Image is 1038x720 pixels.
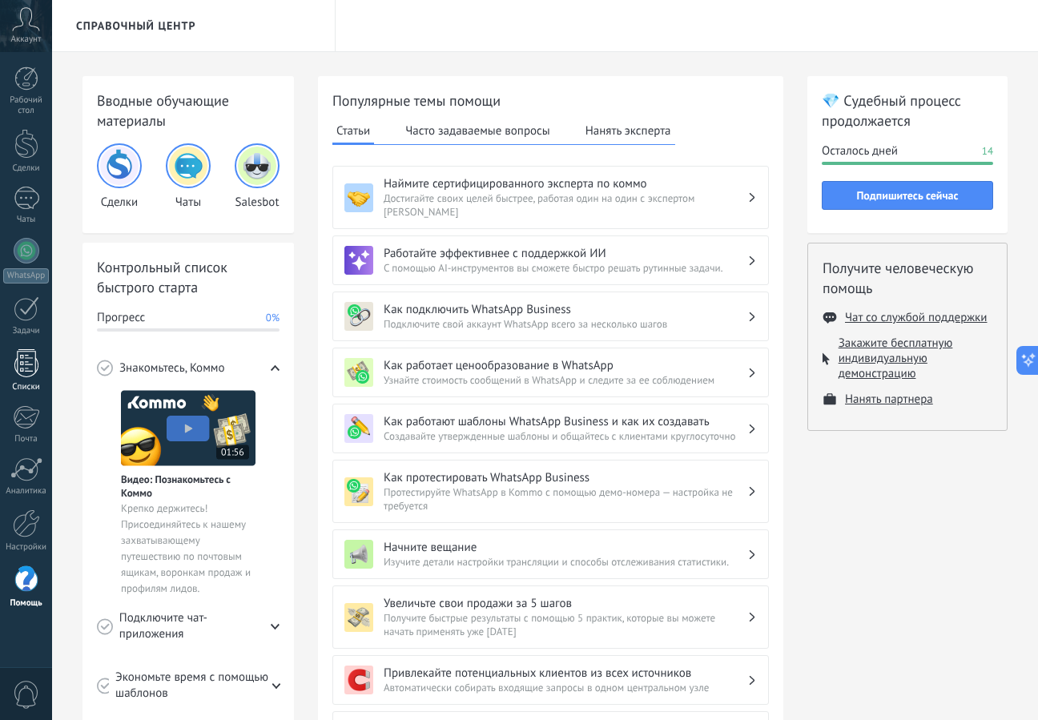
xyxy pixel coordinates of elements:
font: Salesbot [235,195,280,210]
font: Изучите детали настройки трансляции и способы отслеживания статистики. [384,555,729,569]
font: Прогресс [97,310,145,325]
font: Чаты [17,214,36,225]
font: Работайте эффективнее с поддержкой ИИ [384,246,606,261]
font: Получите человеческую помощь [823,259,974,297]
font: 0% [266,311,280,324]
img: Видео знакомства [121,390,255,466]
font: 14 [982,144,993,158]
button: Чат со службой поддержки [845,310,987,325]
font: Сделки [101,195,138,210]
font: Статьи [336,123,370,139]
font: Подключите чат-приложения [119,610,207,642]
button: Нанять партнера [845,392,933,407]
font: Наймите сертифицированного эксперта по коммо [384,176,647,191]
button: Закажите бесплатную индивидуальную демонстрацию [839,336,992,381]
font: Как протестировать WhatsApp Business [384,470,589,485]
font: WhatsApp [7,270,45,281]
font: Автоматически собирать входящие запросы в одном центральном узле [384,681,709,694]
font: С помощью AI-инструментов вы сможете быстро решать рутинные задачи. [384,261,722,275]
font: Аккаунт [11,34,42,45]
font: Задачи [12,325,39,336]
font: Рабочий стол [10,95,42,116]
font: Нанять эксперта [585,123,671,139]
font: 💎 Судебный процесс продолжается [822,91,961,130]
font: Помощь [10,597,42,609]
font: Чаты [175,195,201,210]
font: Начните вещание [384,540,477,555]
button: Подпишитесь сейчас [822,181,993,210]
font: Часто задаваемые вопросы [405,123,550,139]
font: Как подключить WhatsApp Business [384,302,571,317]
font: Подключите свой аккаунт WhatsApp всего за несколько шагов [384,317,667,331]
font: Видео: Познакомьтесь с Коммо [121,473,231,500]
font: Крепко держитесь! Присоединяйтесь к нашему захватывающему путешествию по почтовым ящикам, воронка... [121,501,251,595]
font: Увеличьте свои продажи за 5 шагов [384,596,572,611]
font: Настройки [6,541,46,553]
button: Нанять эксперта [581,119,675,143]
font: Сделки [12,163,39,174]
font: Осталось дней [822,143,898,159]
font: Экономьте время с помощью шаблонов [115,670,268,701]
font: Закажите бесплатную индивидуальную демонстрацию [839,336,953,381]
font: Знакомьтесь, Коммо [119,360,225,376]
font: Вводные обучающие материалы [97,91,229,130]
font: Контрольный список быстрого старта [97,258,227,296]
font: Узнайте стоимость сообщений в WhatsApp и следите за ее соблюдением [384,373,714,387]
font: Аналитика [6,485,46,497]
font: Списки [12,381,39,392]
font: Создавайте утвержденные шаблоны и общайтесь с клиентами круглосуточно [384,429,735,443]
font: Популярные темы помощи [332,91,501,110]
font: Достигайте своих целей быстрее, работая один на один с экспертом [PERSON_NAME] [384,191,694,219]
font: Получите быстрые результаты с помощью 5 практик, которые вы можете начать применять уже [DATE] [384,611,715,638]
font: Протестируйте WhatsApp в Kommo с помощью демо-номера — настройка не требуется [384,485,733,513]
button: Часто задаваемые вопросы [401,119,554,143]
button: Статьи [332,119,374,145]
font: Привлекайте потенциальных клиентов из всех источников [384,666,691,681]
font: Подпишитесь сейчас [856,188,958,203]
font: Справочный центр [76,18,195,33]
font: Как работает ценообразование в WhatsApp [384,358,614,373]
font: Почта [14,433,37,444]
font: Как работают шаблоны WhatsApp Business и как их создавать [384,414,710,429]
